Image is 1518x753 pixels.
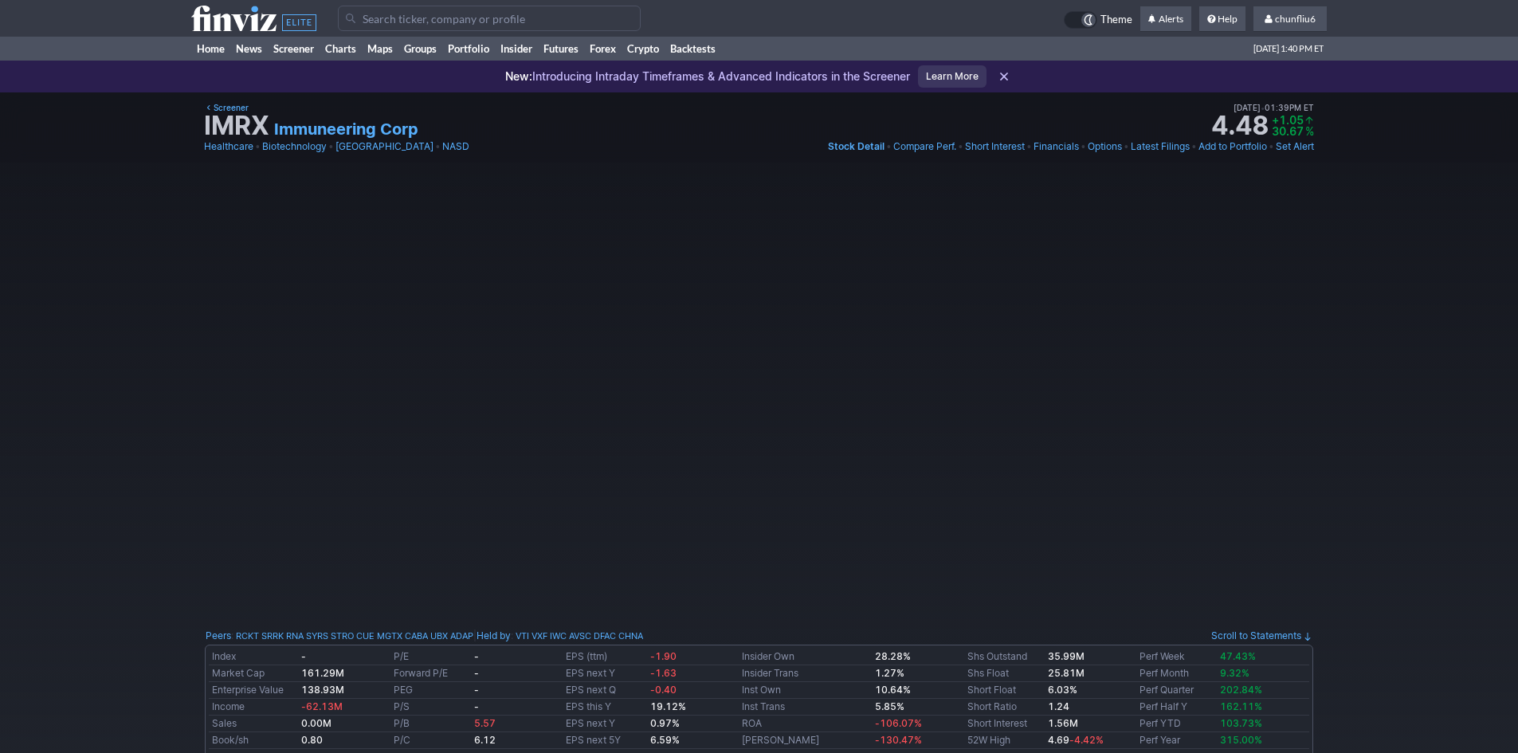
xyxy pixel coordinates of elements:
[1088,139,1122,155] a: Options
[209,699,298,716] td: Income
[230,37,268,61] a: News
[255,139,261,155] span: •
[875,650,911,662] b: 28.28%
[206,629,231,641] a: Peers
[893,140,956,152] span: Compare Perf.
[1272,126,1304,137] td: 30.67
[1136,649,1217,665] td: Perf Week
[563,732,646,749] td: EPS next 5Y
[875,717,922,729] span: -106.07%
[356,628,375,644] a: CUE
[435,139,441,155] span: •
[665,37,721,61] a: Backtests
[569,628,591,644] a: AVSC
[1124,139,1129,155] span: •
[1253,6,1327,32] a: chunfliu6
[450,628,473,644] a: ADAP
[474,650,479,662] b: -
[650,717,680,729] b: 0.97%
[739,732,872,749] td: [PERSON_NAME]
[204,113,269,139] h1: IMRX
[964,649,1045,665] td: Shs Outstand
[495,37,538,61] a: Insider
[1136,716,1217,732] td: Perf YTD
[563,716,646,732] td: EPS next Y
[1276,139,1314,155] a: Set Alert
[622,37,665,61] a: Crypto
[1081,139,1086,155] span: •
[1048,717,1078,729] a: 1.56M
[1272,115,1304,126] td: +1.05
[301,667,344,679] b: 161.29M
[1048,684,1077,696] a: 6.03%
[1261,103,1265,112] span: •
[875,684,911,696] b: 10.64%
[875,700,904,712] b: 5.85%
[1136,699,1217,716] td: Perf Half Y
[875,667,904,679] b: 1.27%
[301,684,344,696] b: 138.93M
[563,649,646,665] td: EPS (ttm)
[474,717,496,729] span: 5.57
[398,37,442,61] a: Groups
[584,37,622,61] a: Forex
[262,139,327,155] a: Biotechnology
[918,65,987,88] a: Learn More
[739,665,872,682] td: Insider Trans
[650,667,677,679] span: -1.63
[390,699,471,716] td: P/S
[1220,734,1262,746] span: 315.00%
[442,37,495,61] a: Portfolio
[477,629,511,641] a: Held by
[739,716,872,732] td: ROA
[430,628,448,644] a: UBX
[268,37,320,61] a: Screener
[563,665,646,682] td: EPS next Y
[618,628,643,644] a: CHNA
[965,139,1025,155] a: Short Interest
[209,682,298,699] td: Enterprise Value
[1064,11,1132,29] a: Theme
[650,700,686,712] b: 19.12%
[828,140,885,152] span: Stock Detail
[886,139,892,155] span: •
[390,732,471,749] td: P/C
[390,682,471,699] td: PEG
[320,37,362,61] a: Charts
[650,650,677,662] span: -1.90
[1220,700,1262,712] span: 162.11%
[301,650,306,662] b: -
[338,6,641,31] input: Search
[301,717,331,729] b: 0.00M
[739,682,872,699] td: Inst Own
[191,37,230,61] a: Home
[1026,139,1032,155] span: •
[563,699,646,716] td: EPS this Y
[301,700,343,712] span: -62.13M
[1136,682,1217,699] td: Perf Quarter
[1069,734,1104,746] span: -4.42%
[1048,650,1085,662] b: 35.99M
[505,69,532,83] span: New:
[967,684,1016,696] a: Short Float
[1253,37,1324,61] span: [DATE] 1:40 PM ET
[362,37,398,61] a: Maps
[538,37,584,61] a: Futures
[236,628,259,644] a: RCKT
[650,684,677,696] span: -0.40
[563,682,646,699] td: EPS next Q
[1131,140,1190,152] span: Latest Filings
[1100,11,1132,29] span: Theme
[1048,700,1069,712] a: 1.24
[204,100,249,115] a: Screener
[739,649,872,665] td: Insider Own
[390,665,471,682] td: Forward P/E
[550,628,567,644] a: IWC
[1131,139,1190,155] a: Latest Filings
[1048,734,1104,746] b: 4.69
[306,628,328,644] a: SYRS
[967,717,1027,729] a: Short Interest
[594,628,616,644] a: DFAC
[1304,126,1314,137] td: %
